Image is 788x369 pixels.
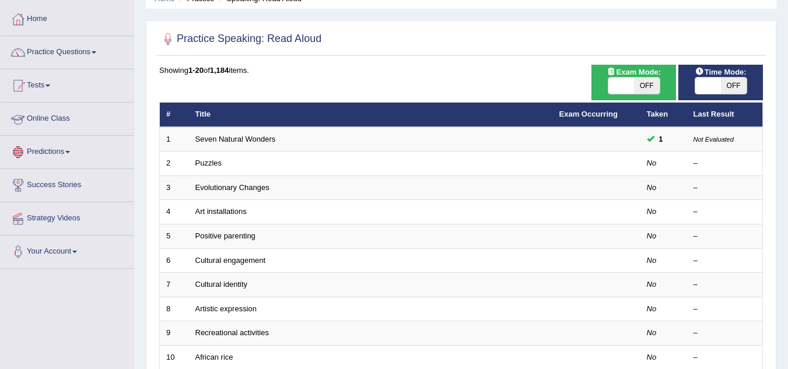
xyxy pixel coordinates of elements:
[160,200,189,224] td: 4
[559,110,618,118] a: Exam Occurring
[654,133,668,145] span: You can still take this question
[687,103,763,127] th: Last Result
[694,136,734,143] small: Not Evaluated
[160,273,189,297] td: 7
[647,256,657,265] em: No
[647,159,657,167] em: No
[195,159,222,167] a: Puzzles
[160,152,189,176] td: 2
[647,304,657,313] em: No
[647,183,657,192] em: No
[694,158,757,169] div: –
[694,328,757,339] div: –
[160,224,189,249] td: 5
[694,304,757,315] div: –
[1,169,134,198] a: Success Stories
[160,175,189,200] td: 3
[195,280,248,289] a: Cultural identity
[647,328,657,337] em: No
[160,321,189,346] td: 9
[721,78,747,94] span: OFF
[195,256,266,265] a: Cultural engagement
[647,207,657,216] em: No
[1,3,134,32] a: Home
[195,231,255,240] a: Positive parenting
[195,183,269,192] a: Evolutionary Changes
[160,248,189,273] td: 6
[647,353,657,361] em: No
[195,328,269,337] a: Recreational activities
[647,280,657,289] em: No
[195,207,247,216] a: Art installations
[694,352,757,363] div: –
[694,206,757,217] div: –
[640,103,687,127] th: Taken
[694,255,757,266] div: –
[1,136,134,165] a: Predictions
[1,36,134,65] a: Practice Questions
[634,78,660,94] span: OFF
[160,103,189,127] th: #
[1,202,134,231] a: Strategy Videos
[694,182,757,194] div: –
[1,69,134,99] a: Tests
[691,66,751,78] span: Time Mode:
[195,353,233,361] a: African rice
[694,279,757,290] div: –
[591,65,676,100] div: Show exams occurring in exams
[160,297,189,321] td: 8
[159,30,321,48] h2: Practice Speaking: Read Aloud
[647,231,657,240] em: No
[1,103,134,132] a: Online Class
[189,103,553,127] th: Title
[195,135,276,143] a: Seven Natural Wonders
[1,236,134,265] a: Your Account
[188,66,204,75] b: 1-20
[694,231,757,242] div: –
[159,65,763,76] div: Showing of items.
[210,66,229,75] b: 1,184
[160,127,189,152] td: 1
[602,66,665,78] span: Exam Mode:
[195,304,257,313] a: Artistic expression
